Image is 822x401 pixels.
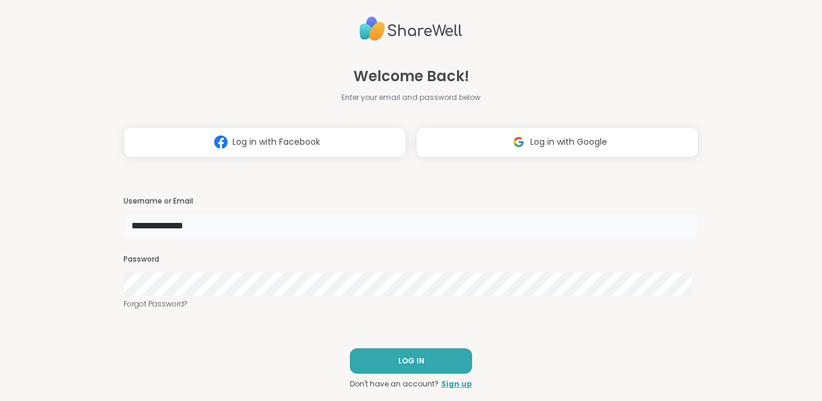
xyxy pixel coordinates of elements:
h3: Username or Email [123,196,699,207]
span: Log in with Google [530,136,607,148]
button: LOG IN [350,348,472,374]
img: ShareWell Logomark [507,131,530,153]
a: Sign up [441,379,472,389]
span: LOG IN [398,356,424,366]
img: ShareWell Logo [360,12,462,46]
button: Log in with Facebook [123,127,406,157]
button: Log in with Google [416,127,699,157]
span: Enter your email and password below [341,92,481,103]
a: Forgot Password? [123,299,699,310]
span: Don't have an account? [350,379,439,389]
img: ShareWell Logomark [209,131,232,153]
h3: Password [123,254,699,265]
span: Welcome Back! [353,65,469,87]
span: Log in with Facebook [232,136,320,148]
